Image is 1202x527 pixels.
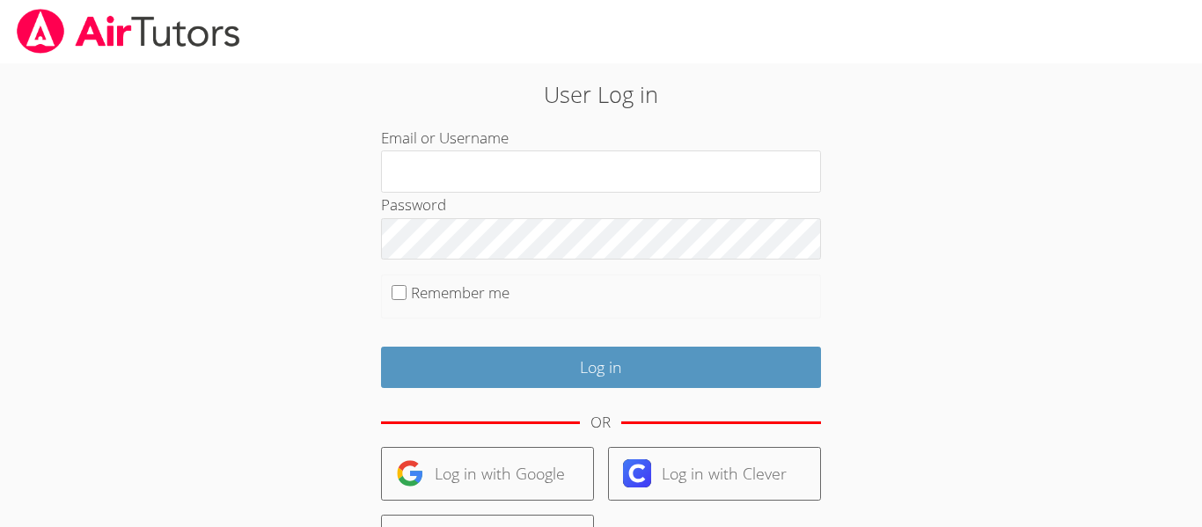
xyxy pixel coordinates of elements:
img: clever-logo-6eab21bc6e7a338710f1a6ff85c0baf02591cd810cc4098c63d3a4b26e2feb20.svg [623,459,651,487]
label: Password [381,194,446,215]
label: Email or Username [381,128,509,148]
label: Remember me [411,282,509,303]
div: OR [590,410,611,436]
input: Log in [381,347,821,388]
img: google-logo-50288ca7cdecda66e5e0955fdab243c47b7ad437acaf1139b6f446037453330a.svg [396,459,424,487]
h2: User Log in [276,77,926,111]
a: Log in with Clever [608,447,821,501]
a: Log in with Google [381,447,594,501]
img: airtutors_banner-c4298cdbf04f3fff15de1276eac7730deb9818008684d7c2e4769d2f7ddbe033.png [15,9,242,54]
